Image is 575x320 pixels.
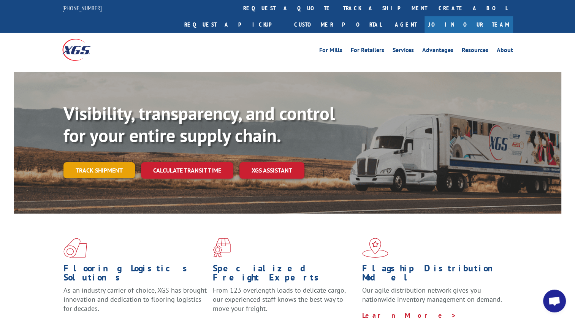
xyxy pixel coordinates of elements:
b: Visibility, transparency, and control for your entire supply chain. [63,101,335,147]
a: Customer Portal [288,16,387,33]
a: Advantages [422,47,453,55]
h1: Specialized Freight Experts [213,264,356,286]
a: Resources [462,47,488,55]
a: Join Our Team [425,16,513,33]
div: Open chat [543,290,566,312]
img: xgs-icon-total-supply-chain-intelligence-red [63,238,87,258]
img: xgs-icon-focused-on-flooring-red [213,238,231,258]
span: As an industry carrier of choice, XGS has brought innovation and dedication to flooring logistics... [63,286,207,313]
a: For Retailers [351,47,384,55]
p: From 123 overlength loads to delicate cargo, our experienced staff knows the best way to move you... [213,286,356,320]
a: Services [393,47,414,55]
a: Learn More > [362,311,457,320]
a: [PHONE_NUMBER] [62,4,102,12]
a: Request a pickup [179,16,288,33]
a: Agent [387,16,425,33]
a: For Mills [319,47,342,55]
img: xgs-icon-flagship-distribution-model-red [362,238,388,258]
a: Calculate transit time [141,162,233,179]
h1: Flooring Logistics Solutions [63,264,207,286]
a: About [497,47,513,55]
h1: Flagship Distribution Model [362,264,506,286]
span: Our agile distribution network gives you nationwide inventory management on demand. [362,286,502,304]
a: XGS ASSISTANT [239,162,304,179]
a: Track shipment [63,162,135,178]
